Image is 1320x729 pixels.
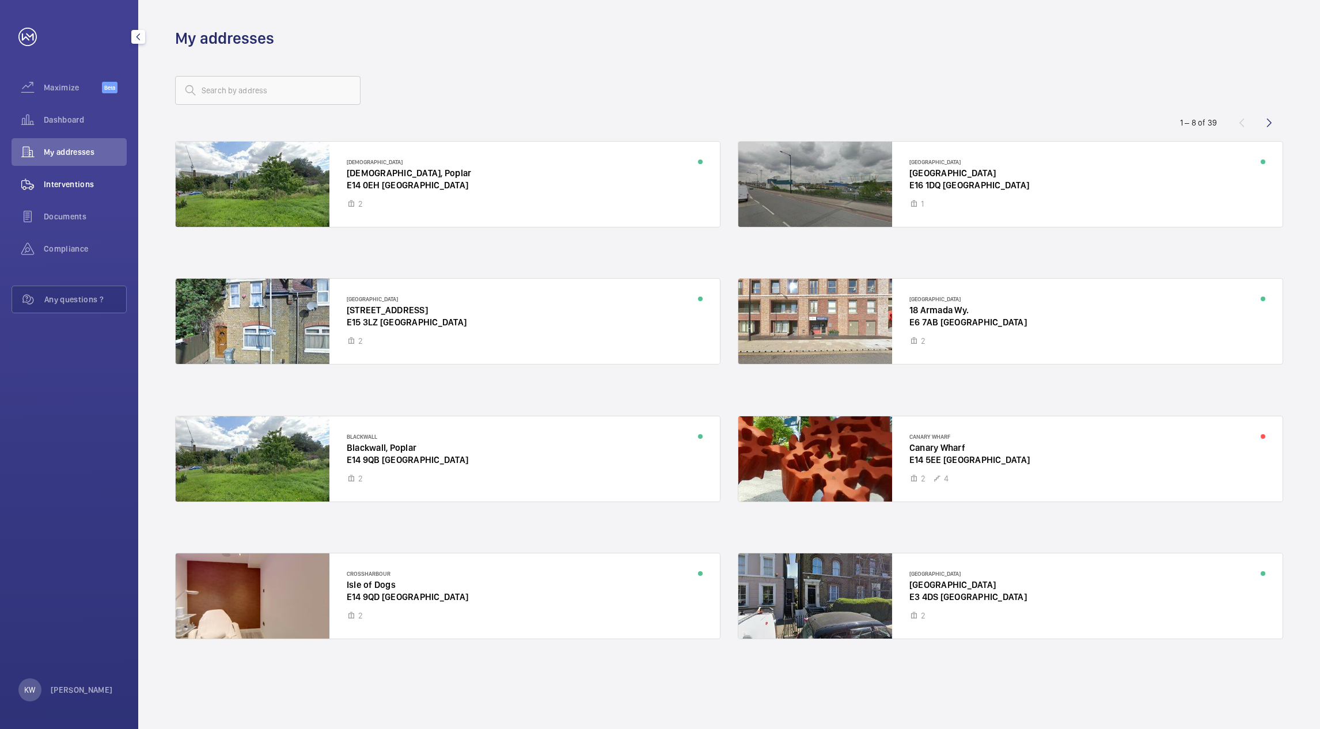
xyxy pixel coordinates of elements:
[102,82,117,93] span: Beta
[44,82,102,93] span: Maximize
[44,179,127,190] span: Interventions
[44,114,127,126] span: Dashboard
[1180,117,1217,128] div: 1 – 8 of 39
[175,76,361,105] input: Search by address
[175,28,274,49] h1: My addresses
[44,146,127,158] span: My addresses
[24,684,35,696] p: KW
[51,684,113,696] p: [PERSON_NAME]
[44,294,126,305] span: Any questions ?
[44,243,127,255] span: Compliance
[44,211,127,222] span: Documents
